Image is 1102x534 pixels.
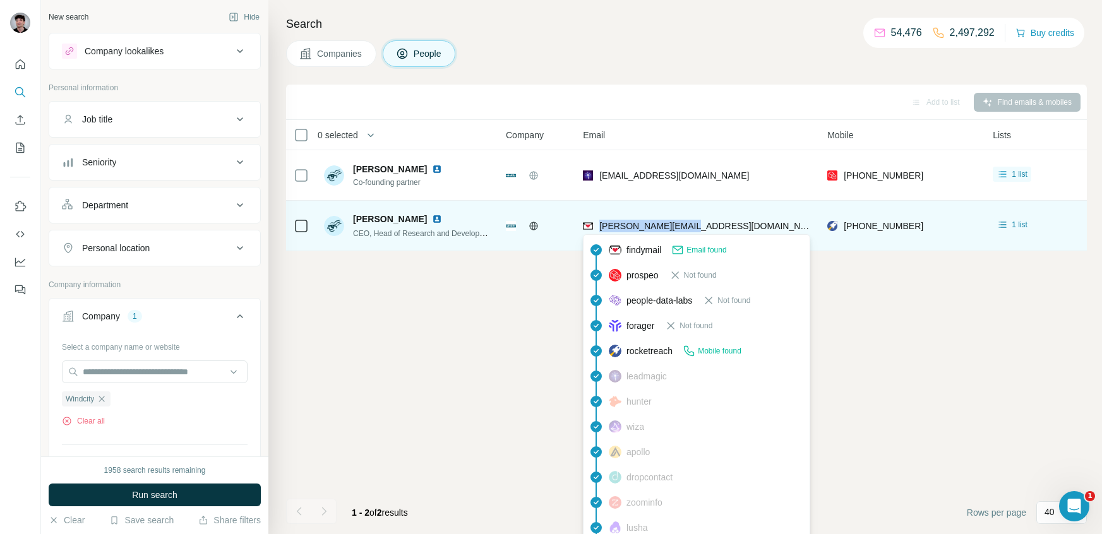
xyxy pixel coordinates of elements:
[626,420,644,433] span: wiza
[49,514,85,526] button: Clear
[626,446,650,458] span: apollo
[353,163,427,175] span: [PERSON_NAME]
[609,396,621,407] img: provider hunter logo
[352,507,369,518] span: 1 - 2
[286,15,1087,33] h4: Search
[609,370,621,383] img: provider leadmagic logo
[82,242,150,254] div: Personal location
[82,199,128,211] div: Department
[827,220,837,232] img: provider rocketreach logo
[609,420,621,433] img: provider wiza logo
[49,36,260,66] button: Company lookalikes
[967,506,1026,519] span: Rows per page
[609,295,621,306] img: provider people-data-labs logo
[626,294,692,307] span: people-data-labs
[626,244,661,256] span: findymail
[599,221,822,231] span: [PERSON_NAME][EMAIL_ADDRESS][DOMAIN_NAME]
[318,129,358,141] span: 0 selected
[626,370,667,383] span: leadmagic
[49,233,260,263] button: Personal location
[66,393,94,405] span: Windcity
[506,221,516,231] img: Logo of Windcity
[583,169,593,182] img: provider leadmagic logo
[891,25,922,40] p: 54,476
[82,113,112,126] div: Job title
[686,244,726,256] span: Email found
[506,129,544,141] span: Company
[1085,491,1095,501] span: 1
[62,336,248,353] div: Select a company name or website
[49,301,260,336] button: Company1
[609,244,621,256] img: provider findymail logo
[432,164,442,174] img: LinkedIn logo
[353,213,427,225] span: [PERSON_NAME]
[62,415,105,427] button: Clear all
[993,129,1011,141] span: Lists
[717,295,750,306] span: Not found
[583,220,593,232] img: provider findymail logo
[414,47,443,60] span: People
[49,190,260,220] button: Department
[1012,169,1027,180] span: 1 list
[827,169,837,182] img: provider prospeo logo
[599,170,749,181] span: [EMAIL_ADDRESS][DOMAIN_NAME]
[353,177,457,188] span: Co-founding partner
[827,129,853,141] span: Mobile
[950,25,995,40] p: 2,497,292
[626,471,673,484] span: dropcontact
[844,221,923,231] span: [PHONE_NUMBER]
[1012,219,1027,230] span: 1 list
[10,195,30,218] button: Use Surfe on LinkedIn
[324,165,344,186] img: Avatar
[609,319,621,332] img: provider forager logo
[109,514,174,526] button: Save search
[10,13,30,33] img: Avatar
[82,156,116,169] div: Seniority
[583,129,605,141] span: Email
[10,81,30,104] button: Search
[132,489,177,501] span: Run search
[49,104,260,134] button: Job title
[10,278,30,301] button: Feedback
[626,345,673,357] span: rocketreach
[104,465,206,476] div: 1958 search results remaining
[1015,24,1074,42] button: Buy credits
[698,345,741,357] span: Mobile found
[626,269,659,282] span: prospeo
[377,507,382,518] span: 2
[10,223,30,246] button: Use Surfe API
[609,269,621,282] img: provider prospeo logo
[82,310,120,323] div: Company
[680,320,712,331] span: Not found
[609,345,621,357] img: provider rocketreach logo
[49,11,88,23] div: New search
[626,319,654,332] span: forager
[128,311,142,322] div: 1
[317,47,363,60] span: Companies
[844,170,923,181] span: [PHONE_NUMBER]
[324,216,344,236] img: Avatar
[626,521,647,534] span: lusha
[198,514,261,526] button: Share filters
[626,395,652,408] span: hunter
[10,251,30,273] button: Dashboard
[684,270,717,281] span: Not found
[1059,491,1089,521] iframe: Intercom live chat
[609,471,621,484] img: provider dropcontact logo
[432,214,442,224] img: LinkedIn logo
[85,45,164,57] div: Company lookalikes
[506,170,516,181] img: Logo of Windcity
[353,228,568,238] span: CEO, Head of Research and Development, Co-founding partner
[369,507,377,518] span: of
[10,53,30,76] button: Quick start
[609,521,621,534] img: provider lusha logo
[220,8,268,27] button: Hide
[49,484,261,506] button: Run search
[352,507,408,518] span: results
[609,496,621,509] img: provider zoominfo logo
[10,109,30,131] button: Enrich CSV
[49,82,261,93] p: Personal information
[1045,506,1055,518] p: 40
[626,496,662,509] span: zoominfo
[49,279,261,290] p: Company information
